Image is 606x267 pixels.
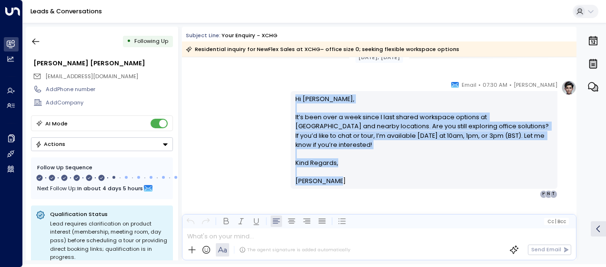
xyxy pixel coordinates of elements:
span: 07:30 AM [483,80,507,90]
div: Follow Up Sequence [37,164,167,172]
div: Next Follow Up: [37,183,167,194]
div: • [127,34,131,48]
button: Cc|Bcc [544,218,569,225]
p: Hi [PERSON_NAME], It’s been over a week since I last shared workspace options at [GEOGRAPHIC_DATA... [295,94,553,158]
button: Redo [200,216,212,227]
div: N [545,190,552,198]
div: AddPhone number [46,85,172,93]
span: Kind Regards, [295,158,338,167]
span: Following Up [134,37,168,45]
span: traceyannginger@gmail.com [45,72,138,81]
div: T [550,190,557,198]
span: [PERSON_NAME] [295,176,346,185]
div: AddCompany [46,99,172,107]
span: • [509,80,512,90]
p: Qualification Status [50,210,168,218]
div: AI Mode [45,119,68,128]
a: Leads & Conversations [30,7,102,15]
div: H [540,190,547,198]
button: Actions [31,137,173,151]
button: Undo [185,216,196,227]
div: Actions [35,141,65,147]
span: | [555,219,556,224]
div: [DATE], [DATE] [355,52,404,63]
div: Residential inquiry for NewFlex Sales at XCHG– office size 0; seeking flexible workspace options [186,44,459,54]
span: [EMAIL_ADDRESS][DOMAIN_NAME] [45,72,138,80]
div: [PERSON_NAME] [PERSON_NAME] [33,59,172,68]
span: [PERSON_NAME] [514,80,557,90]
span: Cc Bcc [547,219,566,224]
div: Your enquiry - XCHG [222,31,277,40]
img: profile-logo.png [561,80,576,95]
span: • [478,80,481,90]
div: Lead requires clarification on product interest (membership, meeting room, day pass) before sched... [50,220,168,262]
span: In about 4 days 5 hours [77,183,143,194]
div: Button group with a nested menu [31,137,173,151]
span: Email [462,80,476,90]
span: Subject Line: [186,31,221,39]
div: The agent signature is added automatically [239,246,350,253]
